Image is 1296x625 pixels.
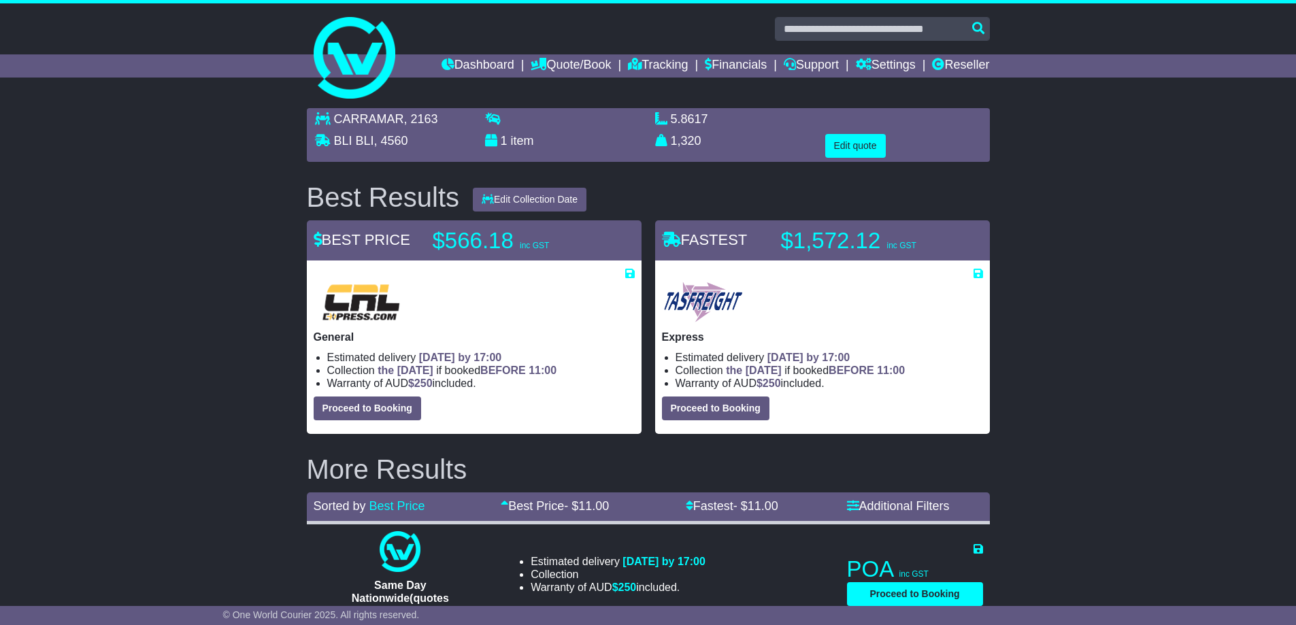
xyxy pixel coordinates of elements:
span: if booked [378,365,556,376]
div: Best Results [300,182,467,212]
a: Dashboard [442,54,514,78]
span: Same Day Nationwide(quotes take 0.5-1 hour) [352,579,449,617]
button: Proceed to Booking [314,396,421,420]
p: Express [662,331,983,343]
span: 1,320 [671,134,701,148]
span: FASTEST [662,231,748,248]
button: Edit quote [825,134,886,158]
span: 5.8617 [671,112,708,126]
img: One World Courier: Same Day Nationwide(quotes take 0.5-1 hour) [380,531,420,572]
span: Sorted by [314,499,366,513]
span: the [DATE] [378,365,433,376]
span: the [DATE] [726,365,781,376]
p: $566.18 [433,227,603,254]
span: $ [757,377,781,389]
li: Estimated delivery [676,351,983,364]
span: item [511,134,534,148]
span: BEST PRICE [314,231,410,248]
span: $ [408,377,433,389]
a: Best Price- $11.00 [501,499,609,513]
img: CRL: General [314,280,409,324]
span: 1 [501,134,508,148]
li: Collection [531,568,705,581]
span: $ [612,581,637,593]
p: $1,572.12 [781,227,951,254]
a: Quote/Book [531,54,611,78]
li: Collection [327,364,635,377]
span: 250 [618,581,637,593]
span: BEFORE [829,365,874,376]
button: Edit Collection Date [473,188,586,212]
span: BEFORE [480,365,526,376]
span: © One World Courier 2025. All rights reserved. [223,609,420,620]
span: 250 [763,377,781,389]
span: , 2163 [404,112,438,126]
span: CARRAMAR [334,112,404,126]
span: [DATE] by 17:00 [767,352,850,363]
a: Reseller [932,54,989,78]
span: - $ [564,499,609,513]
span: , 4560 [374,134,408,148]
span: 11.00 [578,499,609,513]
a: Financials [705,54,767,78]
span: - $ [733,499,778,513]
p: POA [847,556,983,583]
li: Warranty of AUD included. [531,581,705,594]
li: Collection [676,364,983,377]
span: 11.00 [748,499,778,513]
span: BLI BLI [334,134,374,148]
span: [DATE] by 17:00 [419,352,502,363]
a: Support [784,54,839,78]
h2: More Results [307,454,990,484]
li: Warranty of AUD included. [327,377,635,390]
span: inc GST [520,241,549,250]
a: Settings [856,54,916,78]
img: Tasfreight: Express [662,280,744,324]
a: Best Price [369,499,425,513]
a: Tracking [628,54,688,78]
li: Estimated delivery [531,555,705,568]
span: inc GST [899,569,929,579]
a: Fastest- $11.00 [686,499,778,513]
p: General [314,331,635,343]
li: Warranty of AUD included. [676,377,983,390]
a: Additional Filters [847,499,950,513]
button: Proceed to Booking [662,396,769,420]
span: 11:00 [529,365,556,376]
span: 250 [414,377,433,389]
span: 11:00 [877,365,905,376]
span: [DATE] by 17:00 [622,556,705,567]
span: inc GST [886,241,916,250]
li: Estimated delivery [327,351,635,364]
button: Proceed to Booking [847,582,983,606]
span: if booked [726,365,905,376]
